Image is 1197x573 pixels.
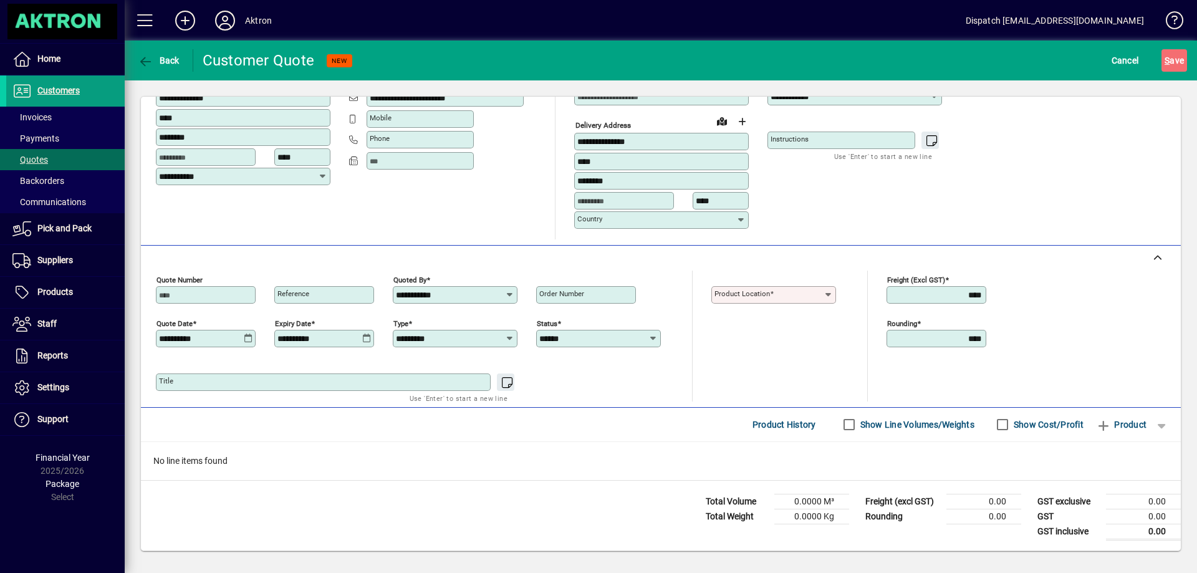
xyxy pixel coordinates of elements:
[36,453,90,463] span: Financial Year
[205,9,245,32] button: Profile
[699,494,774,509] td: Total Volume
[577,214,602,223] mat-label: Country
[858,418,974,431] label: Show Line Volumes/Weights
[12,176,64,186] span: Backorders
[6,191,125,213] a: Communications
[135,49,183,72] button: Back
[46,479,79,489] span: Package
[393,319,408,327] mat-label: Type
[332,57,347,65] span: NEW
[37,287,73,297] span: Products
[370,113,392,122] mat-label: Mobile
[946,509,1021,524] td: 0.00
[1106,524,1181,539] td: 0.00
[159,377,173,385] mat-label: Title
[1096,415,1147,435] span: Product
[771,135,809,143] mat-label: Instructions
[12,133,59,143] span: Payments
[1106,494,1181,509] td: 0.00
[748,413,821,436] button: Product History
[1031,524,1106,539] td: GST inclusive
[37,414,69,424] span: Support
[1156,2,1181,43] a: Knowledge Base
[752,415,816,435] span: Product History
[12,112,52,122] span: Invoices
[156,275,203,284] mat-label: Quote number
[6,277,125,308] a: Products
[1165,51,1184,70] span: ave
[37,54,60,64] span: Home
[141,442,1181,480] div: No line items found
[6,245,125,276] a: Suppliers
[714,289,770,298] mat-label: Product location
[539,289,584,298] mat-label: Order number
[125,49,193,72] app-page-header-button: Back
[275,319,311,327] mat-label: Expiry date
[6,340,125,372] a: Reports
[6,44,125,75] a: Home
[370,134,390,143] mat-label: Phone
[774,509,849,524] td: 0.0000 Kg
[12,155,48,165] span: Quotes
[277,289,309,298] mat-label: Reference
[12,197,86,207] span: Communications
[37,223,92,233] span: Pick and Pack
[393,275,426,284] mat-label: Quoted by
[37,319,57,329] span: Staff
[1161,49,1187,72] button: Save
[6,170,125,191] a: Backorders
[6,213,125,244] a: Pick and Pack
[537,319,557,327] mat-label: Status
[834,149,932,163] mat-hint: Use 'Enter' to start a new line
[1090,413,1153,436] button: Product
[859,494,946,509] td: Freight (excl GST)
[732,112,752,132] button: Choose address
[6,372,125,403] a: Settings
[712,111,732,131] a: View on map
[6,128,125,149] a: Payments
[6,309,125,340] a: Staff
[1112,51,1139,70] span: Cancel
[410,391,507,405] mat-hint: Use 'Enter' to start a new line
[156,319,193,327] mat-label: Quote date
[6,404,125,435] a: Support
[165,9,205,32] button: Add
[774,494,849,509] td: 0.0000 M³
[887,319,917,327] mat-label: Rounding
[887,275,945,284] mat-label: Freight (excl GST)
[138,55,180,65] span: Back
[966,11,1144,31] div: Dispatch [EMAIL_ADDRESS][DOMAIN_NAME]
[859,509,946,524] td: Rounding
[37,255,73,265] span: Suppliers
[699,509,774,524] td: Total Weight
[37,350,68,360] span: Reports
[203,51,315,70] div: Customer Quote
[37,382,69,392] span: Settings
[1031,509,1106,524] td: GST
[37,85,80,95] span: Customers
[1108,49,1142,72] button: Cancel
[245,11,272,31] div: Aktron
[946,494,1021,509] td: 0.00
[1106,509,1181,524] td: 0.00
[1031,494,1106,509] td: GST exclusive
[6,149,125,170] a: Quotes
[1011,418,1084,431] label: Show Cost/Profit
[6,107,125,128] a: Invoices
[1165,55,1170,65] span: S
